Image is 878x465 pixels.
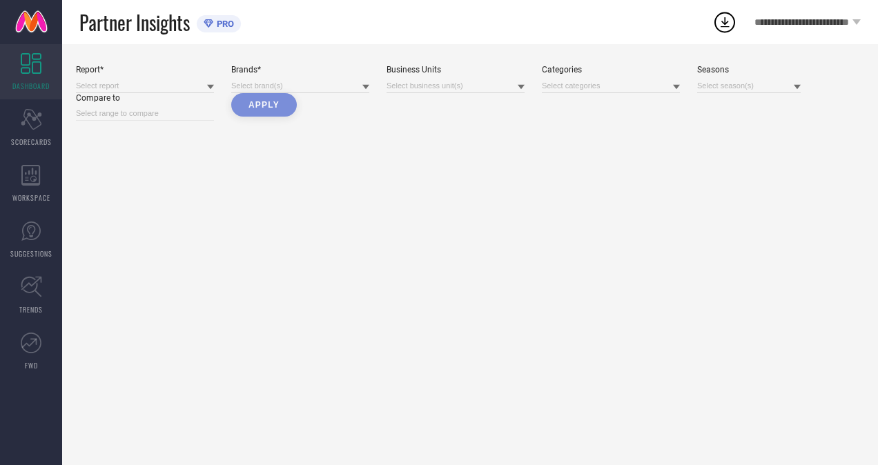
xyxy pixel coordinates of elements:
input: Select season(s) [697,79,801,93]
div: Compare to [76,93,214,103]
span: DASHBOARD [12,81,50,91]
div: Brands* [231,65,369,75]
div: Categories [542,65,680,75]
span: PRO [213,19,234,29]
input: Select range to compare [76,106,214,121]
div: Seasons [697,65,801,75]
span: WORKSPACE [12,192,50,203]
div: Report* [76,65,214,75]
div: Open download list [712,10,737,34]
span: Partner Insights [79,8,190,37]
input: Select business unit(s) [387,79,525,93]
div: Business Units [387,65,525,75]
span: FWD [25,360,38,370]
input: Select brand(s) [231,79,369,93]
span: SUGGESTIONS [10,248,52,259]
span: SCORECARDS [11,137,52,147]
input: Select categories [542,79,680,93]
span: TRENDS [19,304,43,315]
input: Select report [76,79,214,93]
